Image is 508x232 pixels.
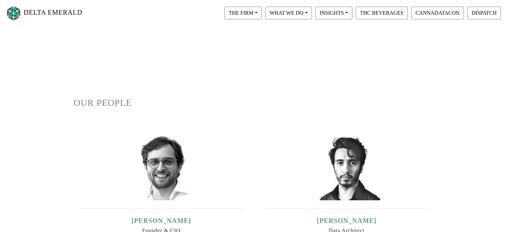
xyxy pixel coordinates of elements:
h1: OUR PEOPLE [74,97,435,108]
img: david [313,134,380,200]
a: CANNADATACON [409,10,466,15]
img: Logo [5,4,22,22]
img: ian [128,134,195,200]
a: [PERSON_NAME] [132,217,191,224]
a: DELTA EMERALD [5,3,82,24]
a: DISPATCH [466,10,503,15]
a: [PERSON_NAME] [317,217,377,224]
button: WHAT WE DO [265,7,312,19]
button: INSIGHTS [315,7,352,19]
button: THE FIRM [224,7,262,19]
button: DISPATCH [467,7,501,19]
button: CANNADATACON [411,7,464,19]
button: THC BEVERAGES [356,7,408,19]
a: THC BEVERAGES [354,10,409,15]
